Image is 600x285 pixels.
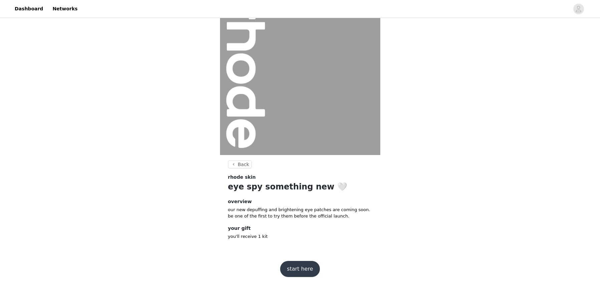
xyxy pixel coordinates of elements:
h4: your gift [228,225,372,232]
button: Back [228,160,252,168]
h4: overview [228,198,372,205]
p: our new depuffing and brightening eye patches are coming soon. be one of the first to try them be... [228,206,372,220]
h1: eye spy something new 🤍 [228,181,372,193]
button: start here [280,261,320,277]
a: Networks [48,1,81,16]
p: you'll receive 1 kit [228,233,372,240]
span: rhode skin [228,174,256,181]
div: avatar [575,4,582,14]
a: Dashboard [11,1,47,16]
